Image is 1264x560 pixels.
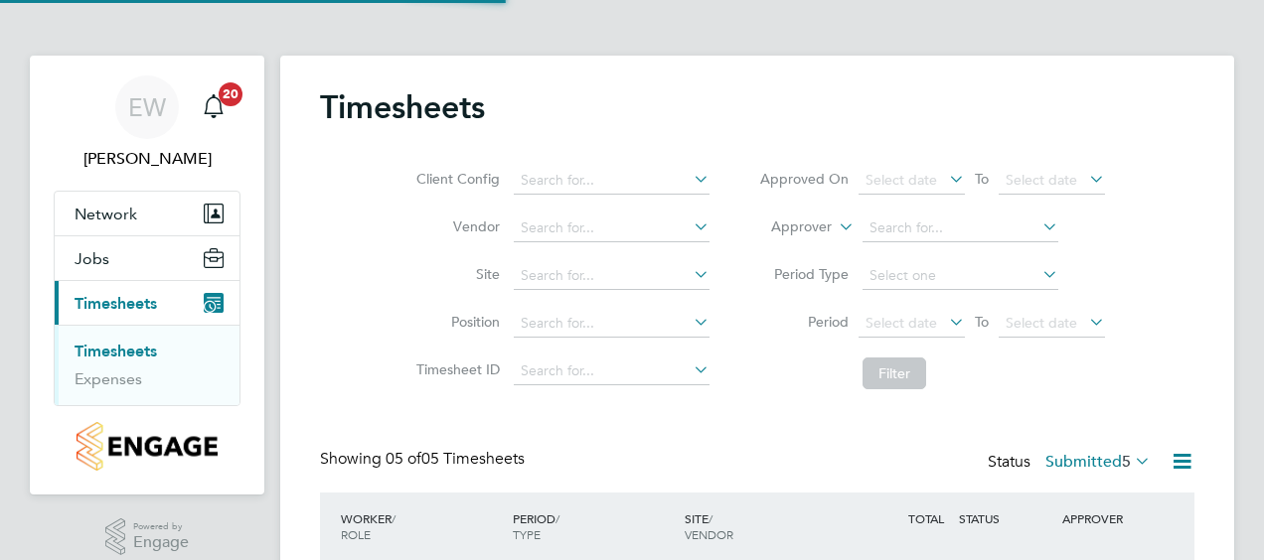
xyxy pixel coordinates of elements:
button: Filter [863,357,926,389]
span: / [709,510,712,526]
button: Timesheets [55,281,239,325]
button: Jobs [55,236,239,280]
div: SITE [680,500,852,552]
span: Eamon Woods [54,147,240,171]
span: 5 [1122,452,1131,472]
a: Expenses [75,369,142,388]
span: Select date [1006,314,1077,332]
input: Search for... [863,214,1058,242]
span: Timesheets [75,294,157,313]
label: Approver [742,217,832,237]
input: Search for... [514,357,710,385]
span: Engage [133,534,189,551]
label: Period [759,313,849,331]
label: Approved On [759,170,849,188]
span: Jobs [75,249,109,268]
div: WORKER [336,500,508,552]
a: Go to home page [54,422,240,471]
input: Select one [863,262,1058,290]
input: Search for... [514,262,710,290]
span: Select date [1006,171,1077,189]
span: / [555,510,559,526]
a: EW[PERSON_NAME] [54,75,240,171]
label: Site [410,265,500,283]
div: Status [988,449,1155,477]
span: To [969,166,995,192]
div: Showing [320,449,529,470]
h2: Timesheets [320,87,485,127]
span: 20 [219,82,242,106]
input: Search for... [514,214,710,242]
label: Position [410,313,500,331]
span: EW [128,94,166,120]
label: Client Config [410,170,500,188]
a: Powered byEngage [105,518,190,556]
span: 05 Timesheets [386,449,525,469]
img: countryside-properties-logo-retina.png [77,422,217,471]
div: PERIOD [508,500,680,552]
span: Network [75,205,137,223]
span: Select date [866,314,937,332]
label: Vendor [410,217,500,235]
span: Select date [866,171,937,189]
a: 20 [194,75,234,139]
div: APPROVER [1057,500,1161,536]
div: Timesheets [55,325,239,405]
label: Submitted [1045,452,1151,472]
span: TOTAL [908,510,944,526]
input: Search for... [514,167,710,195]
label: Timesheet ID [410,360,500,378]
span: / [392,510,395,526]
span: 05 of [386,449,421,469]
span: VENDOR [685,526,733,542]
span: TYPE [513,526,541,542]
a: Timesheets [75,342,157,360]
span: To [969,309,995,335]
nav: Main navigation [30,56,264,494]
input: Search for... [514,310,710,338]
span: Powered by [133,518,189,535]
div: STATUS [954,500,1057,536]
button: Network [55,192,239,235]
span: ROLE [341,526,371,542]
label: Period Type [759,265,849,283]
